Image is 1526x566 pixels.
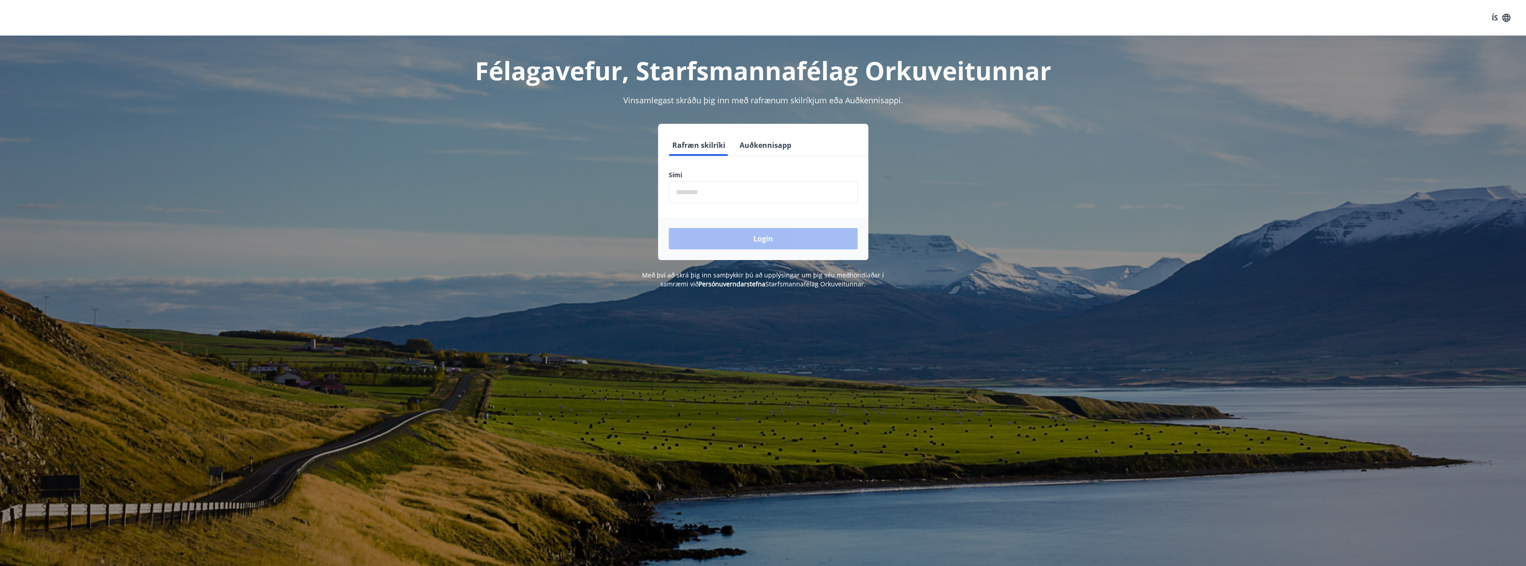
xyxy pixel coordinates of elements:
[453,53,1073,87] h1: Félagavefur, Starfsmannafélag Orkuveitunnar
[699,280,765,288] a: Persónuverndarstefna
[736,134,795,156] button: Auðkennisapp
[669,134,729,156] button: Rafræn skilríki
[669,171,858,179] label: Sími
[623,95,903,106] span: Vinsamlegast skráðu þig inn með rafrænum skilríkjum eða Auðkennisappi.
[642,271,884,288] span: Með því að skrá þig inn samþykkir þú að upplýsingar um þig séu meðhöndlaðar í samræmi við Starfsm...
[1487,10,1515,26] button: ÍS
